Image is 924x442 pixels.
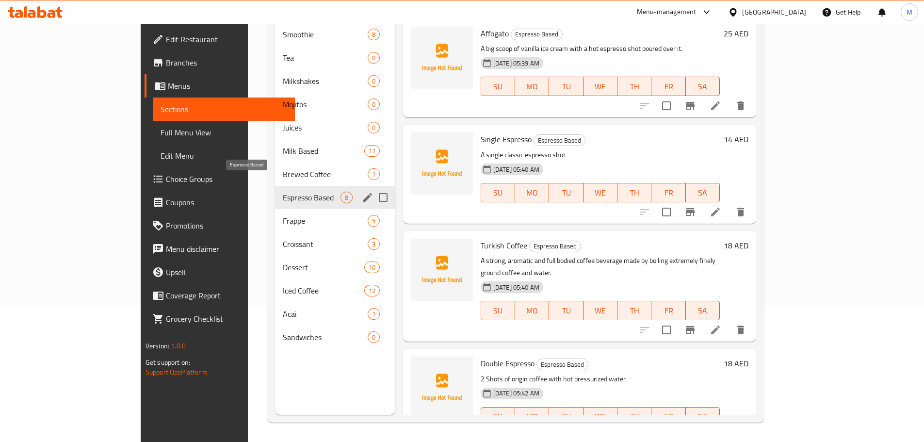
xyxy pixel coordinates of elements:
span: Smoothie [283,29,368,40]
span: Branches [166,57,287,68]
span: Upsell [166,266,287,278]
div: Espresso Based8edit [275,186,395,209]
span: WE [587,304,614,318]
div: Mojitos0 [275,93,395,116]
div: Sandwiches0 [275,326,395,349]
span: TH [621,186,648,200]
span: Iced Coffee [283,285,364,296]
span: TU [553,409,579,424]
div: Smoothie8 [275,23,395,46]
div: Brewed Coffee1 [275,163,395,186]
a: Edit Restaurant [145,28,295,51]
span: Espresso Based [530,241,581,252]
p: A strong, aromatic and full bodied coffee beverage made by boiling extremely finely ground coffee... [481,255,720,279]
div: items [368,122,380,133]
nav: Menu sections [275,19,395,353]
button: edit [360,190,375,205]
button: FR [651,183,685,202]
span: Menus [168,80,287,92]
span: SU [485,80,511,94]
span: Select to update [656,320,677,340]
a: Edit menu item [710,324,721,336]
button: TU [549,301,583,320]
a: Edit menu item [710,206,721,218]
div: Tea [283,52,368,64]
div: items [368,75,380,87]
span: MO [519,80,545,94]
div: Espresso Based [511,29,563,40]
span: TH [621,80,648,94]
span: [DATE] 05:42 AM [489,389,543,398]
div: items [364,285,380,296]
button: Branch-specific-item [679,318,702,342]
span: Brewed Coffee [283,168,368,180]
span: 1 [368,310,379,319]
span: Select to update [656,96,677,116]
span: Sections [161,103,287,115]
span: Croissant [283,238,368,250]
img: Double Espresso [411,357,473,419]
div: Espresso Based [534,134,585,146]
a: Branches [145,51,295,74]
a: Promotions [145,214,295,237]
button: SU [481,301,515,320]
span: SA [690,186,716,200]
span: [DATE] 05:39 AM [489,59,543,68]
span: 8 [341,193,352,202]
p: A big scoop of vanilla ice cream with a hot espresso shot poured over it. [481,43,720,55]
button: TH [617,301,651,320]
span: [DATE] 05:40 AM [489,283,543,292]
button: FR [651,407,685,426]
span: 5 [368,216,379,226]
span: SA [690,304,716,318]
img: Single Espresso [411,132,473,195]
button: SU [481,183,515,202]
span: Frappe [283,215,368,227]
div: items [368,308,380,320]
span: Espresso Based [511,29,562,40]
h6: 25 AED [724,27,748,40]
button: MO [515,77,549,96]
span: Choice Groups [166,173,287,185]
button: FR [651,77,685,96]
span: WE [587,186,614,200]
button: TU [549,77,583,96]
a: Support.OpsPlatform [146,366,207,378]
div: [GEOGRAPHIC_DATA] [742,7,806,17]
span: 8 [368,30,379,39]
img: Affogato [411,27,473,89]
span: Full Menu View [161,127,287,138]
span: Affogato [481,26,509,41]
div: items [368,331,380,343]
span: SA [690,80,716,94]
span: Mojitos [283,98,368,110]
div: items [368,98,380,110]
button: SA [686,407,720,426]
span: FR [655,80,681,94]
button: TU [549,183,583,202]
div: Iced Coffee12 [275,279,395,302]
span: Espresso Based [537,359,588,370]
span: WE [587,80,614,94]
span: Edit Menu [161,150,287,162]
a: Choice Groups [145,167,295,191]
span: 0 [368,333,379,342]
span: [DATE] 05:40 AM [489,165,543,174]
span: Coverage Report [166,290,287,301]
span: Juices [283,122,368,133]
span: Version: [146,340,169,352]
span: FR [655,186,681,200]
button: delete [729,318,752,342]
span: Sandwiches [283,331,368,343]
button: delete [729,94,752,117]
span: Dessert [283,262,364,273]
span: MO [519,186,545,200]
button: TU [549,407,583,426]
div: Milkshakes [283,75,368,87]
span: Coupons [166,196,287,208]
